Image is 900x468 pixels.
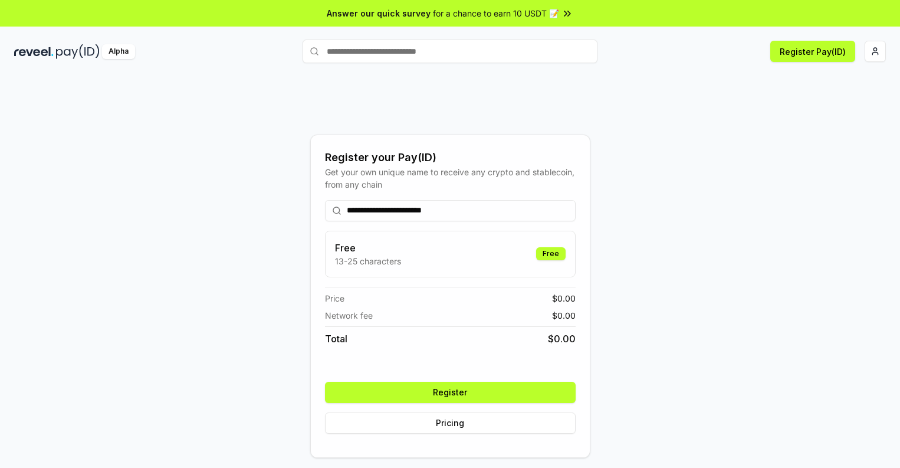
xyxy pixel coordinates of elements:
[770,41,855,62] button: Register Pay(ID)
[325,166,576,191] div: Get your own unique name to receive any crypto and stablecoin, from any chain
[552,309,576,322] span: $ 0.00
[335,255,401,267] p: 13-25 characters
[56,44,100,59] img: pay_id
[14,44,54,59] img: reveel_dark
[325,382,576,403] button: Register
[548,332,576,346] span: $ 0.00
[325,292,344,305] span: Price
[327,7,431,19] span: Answer our quick survey
[552,292,576,305] span: $ 0.00
[325,149,576,166] div: Register your Pay(ID)
[325,413,576,434] button: Pricing
[433,7,559,19] span: for a chance to earn 10 USDT 📝
[325,309,373,322] span: Network fee
[536,247,566,260] div: Free
[335,241,401,255] h3: Free
[102,44,135,59] div: Alpha
[325,332,347,346] span: Total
